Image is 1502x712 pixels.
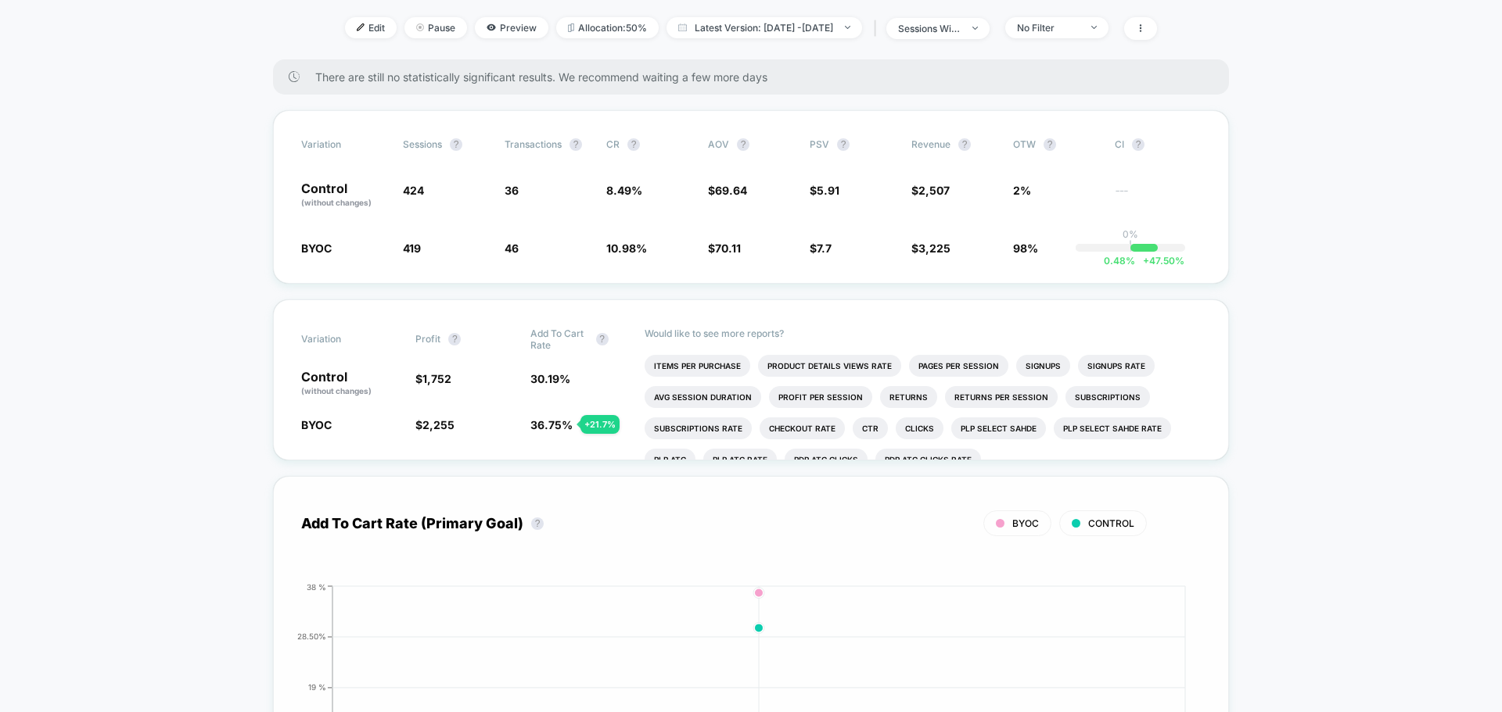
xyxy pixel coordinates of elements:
li: Signups Rate [1078,355,1155,377]
span: $ [708,184,747,197]
span: There are still no statistically significant results. We recommend waiting a few more days [315,70,1198,84]
li: Plp Atc [645,449,695,470]
p: Control [301,182,387,209]
li: Items Per Purchase [645,355,750,377]
span: 2% [1013,184,1031,197]
li: Avg Session Duration [645,386,761,408]
span: $ [810,242,832,255]
button: ? [627,138,640,151]
button: ? [737,138,749,151]
span: 7.7 [817,242,832,255]
li: Subscriptions Rate [645,417,752,439]
span: CONTROL [1088,517,1134,529]
button: ? [1132,138,1144,151]
span: Preview [475,17,548,38]
div: No Filter [1017,22,1080,34]
li: Plp Atc Rate [703,449,777,470]
li: Checkout Rate [760,417,845,439]
button: ? [958,138,971,151]
span: 424 [403,184,424,197]
li: Returns Per Session [945,386,1058,408]
span: 46 [505,242,519,255]
span: 36 [505,184,519,197]
li: Clicks [896,417,943,439]
span: 3,225 [918,242,950,255]
span: 8.49 % [606,184,642,197]
span: | [870,17,886,40]
span: Add To Cart Rate [530,327,588,351]
span: Variation [301,138,387,151]
li: Pdp Atc Clicks [785,449,868,470]
span: Profit [415,333,440,345]
span: 2,507 [918,184,950,197]
span: CI [1115,138,1201,151]
span: 30.19 % [530,372,570,385]
span: PSV [810,138,829,150]
li: Signups [1016,355,1070,377]
span: 70.11 [715,242,741,255]
button: ? [531,517,544,530]
span: + [1143,255,1149,267]
img: end [416,23,424,31]
button: ? [450,138,462,151]
li: Profit Per Session [769,386,872,408]
div: + 21.7 % [580,415,620,434]
span: (without changes) [301,386,372,395]
span: 419 [403,242,421,255]
img: calendar [678,23,687,31]
span: (without changes) [301,198,372,207]
span: $ [911,242,950,255]
p: Would like to see more reports? [645,327,1201,339]
span: Allocation: 50% [556,17,659,38]
div: sessions with impression [898,23,961,34]
span: Edit [345,17,397,38]
img: rebalance [568,23,574,32]
span: 0.48 % [1104,255,1135,267]
span: 98% [1013,242,1038,255]
p: Control [301,370,400,397]
span: Transactions [505,138,562,150]
button: ? [837,138,850,151]
span: BYOC [301,418,332,431]
img: end [1091,26,1097,29]
img: end [972,27,978,30]
span: 5.91 [817,184,839,197]
li: Product Details Views Rate [758,355,901,377]
tspan: 28.50% [297,631,326,641]
span: BYOC [1012,517,1039,529]
li: Pages Per Session [909,355,1008,377]
span: Sessions [403,138,442,150]
span: 69.64 [715,184,747,197]
span: Pause [404,17,467,38]
span: BYOC [301,242,332,255]
img: end [845,26,850,29]
span: 10.98 % [606,242,647,255]
span: $ [415,418,455,431]
span: Revenue [911,138,950,150]
li: Ctr [853,417,888,439]
button: ? [570,138,582,151]
p: 0% [1123,228,1138,240]
button: ? [448,333,461,345]
span: Latest Version: [DATE] - [DATE] [667,17,862,38]
tspan: 38 % [307,581,326,591]
li: Plp Select Sahde [951,417,1046,439]
span: 2,255 [422,418,455,431]
span: $ [708,242,741,255]
span: $ [810,184,839,197]
span: OTW [1013,138,1099,151]
span: 1,752 [422,372,451,385]
li: Pdp Atc Clicks Rate [875,449,981,470]
tspan: 19 % [308,682,326,692]
p: | [1129,240,1132,252]
button: ? [1044,138,1056,151]
span: AOV [708,138,729,150]
span: $ [911,184,950,197]
img: edit [357,23,365,31]
li: Returns [880,386,937,408]
span: $ [415,372,451,385]
li: Subscriptions [1065,386,1150,408]
span: 47.50 % [1135,255,1184,267]
span: 36.75 % [530,418,573,431]
li: Plp Select Sahde Rate [1054,417,1171,439]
